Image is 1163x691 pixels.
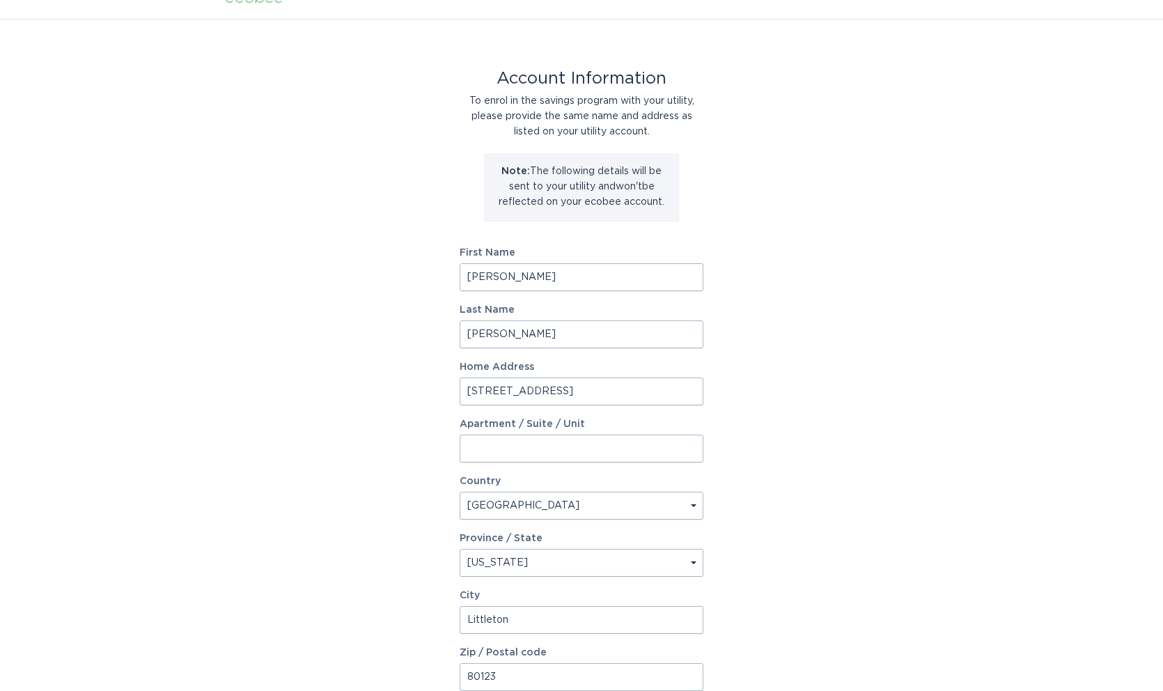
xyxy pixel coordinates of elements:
label: First Name [460,248,703,258]
label: Apartment / Suite / Unit [460,419,703,429]
div: Account Information [460,71,703,86]
label: City [460,591,703,600]
label: Last Name [460,305,703,315]
label: Zip / Postal code [460,648,703,658]
strong: Note: [501,166,530,176]
label: Home Address [460,362,703,372]
div: To enrol in the savings program with your utility, please provide the same name and address as li... [460,93,703,139]
p: The following details will be sent to your utility and won't be reflected on your ecobee account. [494,164,669,210]
label: Province / State [460,534,543,543]
label: Country [460,476,501,486]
